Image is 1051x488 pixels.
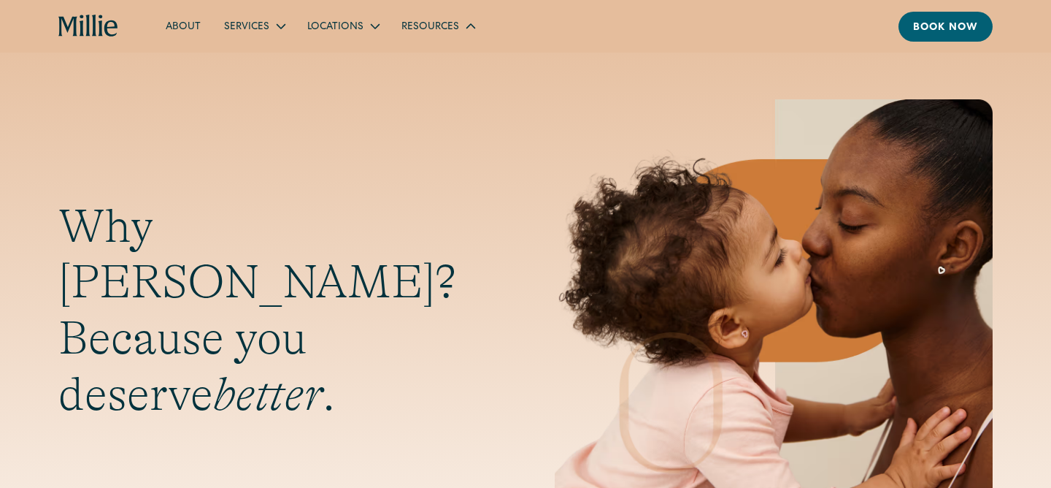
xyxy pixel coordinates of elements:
[224,20,269,35] div: Services
[212,14,296,38] div: Services
[213,368,323,421] em: better
[390,14,485,38] div: Resources
[898,12,993,42] a: Book now
[154,14,212,38] a: About
[913,20,978,36] div: Book now
[296,14,390,38] div: Locations
[58,15,119,38] a: home
[307,20,363,35] div: Locations
[58,199,496,423] h1: Why [PERSON_NAME]? Because you deserve .
[401,20,459,35] div: Resources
